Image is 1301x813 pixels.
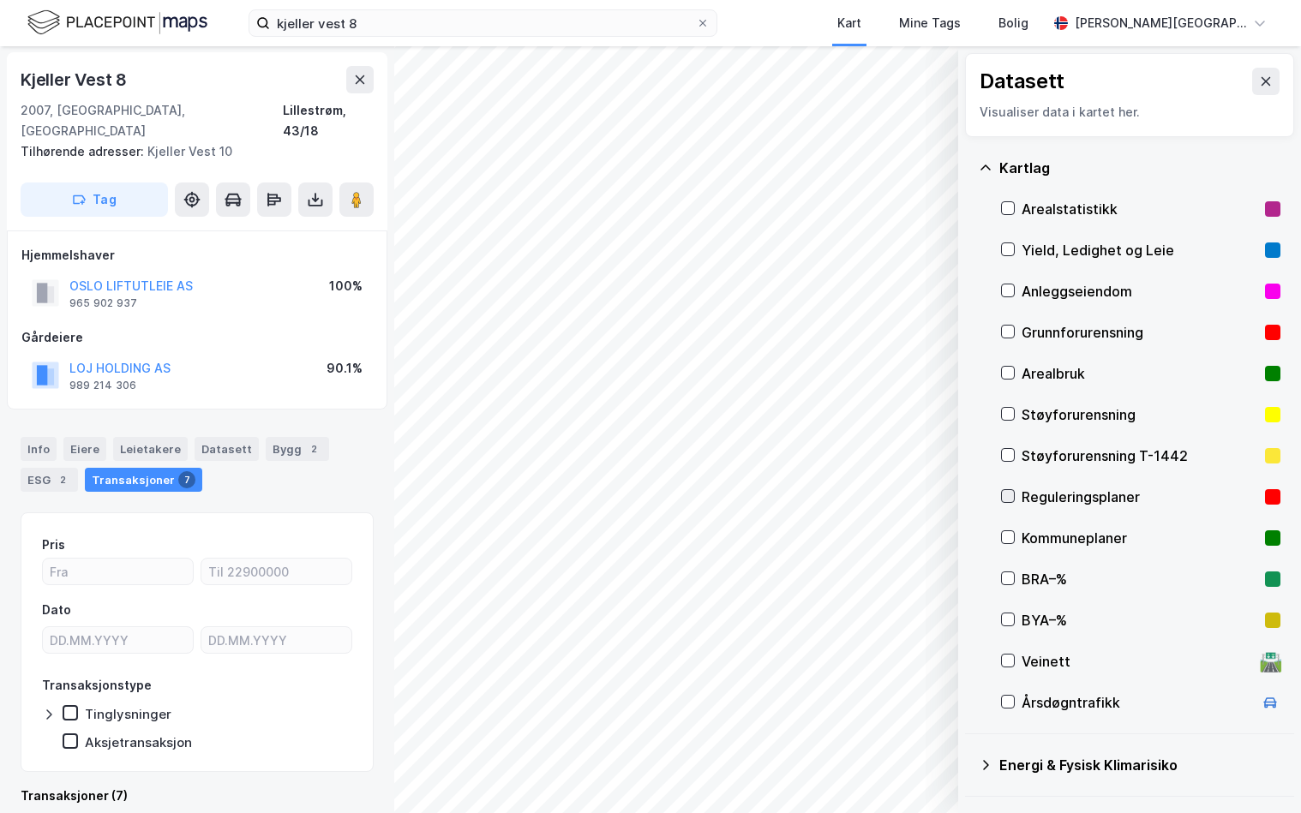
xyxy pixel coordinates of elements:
div: 2 [305,440,322,457]
div: Dato [42,600,71,620]
div: Kontrollprogram for chat [1215,731,1301,813]
div: ESG [21,468,78,492]
div: 989 214 306 [69,379,136,392]
div: Lillestrøm, 43/18 [283,100,374,141]
div: Info [21,437,57,461]
div: BYA–% [1022,610,1258,631]
div: Kart [837,13,861,33]
div: Transaksjoner (7) [21,786,374,806]
div: Arealbruk [1022,363,1258,384]
div: 90.1% [327,358,363,379]
div: Reguleringsplaner [1022,487,1258,507]
iframe: Chat Widget [1215,731,1301,813]
div: Visualiser data i kartet her. [980,102,1280,123]
div: Datasett [980,68,1064,95]
input: Til 22900000 [201,559,351,584]
div: Energi & Fysisk Klimarisiko [999,755,1280,775]
div: Veinett [1022,651,1253,672]
div: Aksjetransaksjon [85,734,192,750]
img: logo.f888ab2527a4732fd821a326f86c7f29.svg [27,8,207,38]
div: Transaksjoner [85,468,202,492]
div: Hjemmelshaver [21,245,373,266]
div: Kjeller Vest 8 [21,66,130,93]
div: 965 902 937 [69,296,137,310]
div: Grunnforurensning [1022,322,1258,343]
div: 2 [54,471,71,488]
div: Kartlag [999,158,1280,178]
div: Støyforurensning [1022,404,1258,425]
input: DD.MM.YYYY [43,627,193,653]
div: 100% [329,276,363,296]
div: [PERSON_NAME][GEOGRAPHIC_DATA] [1075,13,1246,33]
div: Kommuneplaner [1022,528,1258,548]
div: Årsdøgntrafikk [1022,692,1253,713]
div: Yield, Ledighet og Leie [1022,240,1258,260]
input: Fra [43,559,193,584]
div: Anleggseiendom [1022,281,1258,302]
div: Mine Tags [899,13,961,33]
div: BRA–% [1022,569,1258,589]
div: Arealstatistikk [1022,199,1258,219]
div: Støyforurensning T-1442 [1022,445,1258,466]
div: Bygg [266,437,329,461]
div: Datasett [195,437,259,461]
div: Kjeller Vest 10 [21,141,360,162]
div: 7 [178,471,195,488]
span: Tilhørende adresser: [21,144,147,158]
input: DD.MM.YYYY [201,627,351,653]
div: Bolig [998,13,1028,33]
div: Leietakere [113,437,188,461]
div: Gårdeiere [21,327,373,348]
div: 🛣️ [1259,650,1282,673]
input: Søk på adresse, matrikkel, gårdeiere, leietakere eller personer [270,10,696,36]
button: Tag [21,182,168,217]
div: Eiere [63,437,106,461]
div: Tinglysninger [85,706,171,722]
div: 2007, [GEOGRAPHIC_DATA], [GEOGRAPHIC_DATA] [21,100,283,141]
div: Pris [42,535,65,555]
div: Transaksjonstype [42,675,152,696]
